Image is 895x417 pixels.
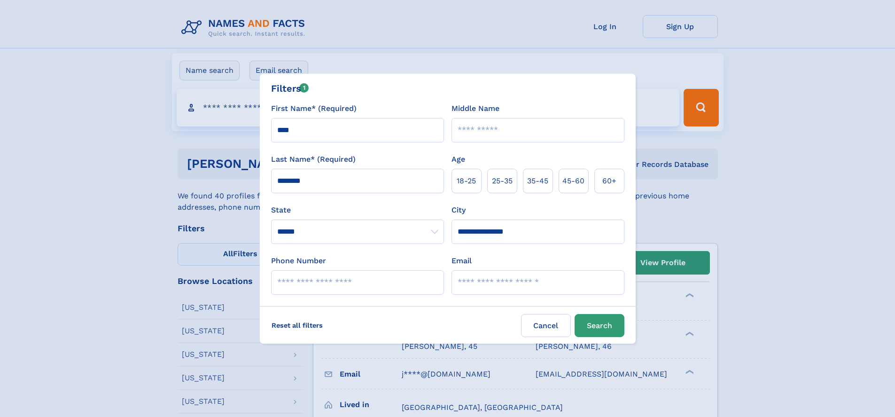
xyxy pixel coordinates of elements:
label: Email [451,255,472,267]
label: First Name* (Required) [271,103,357,114]
label: Age [451,154,465,165]
span: 18‑25 [457,175,476,187]
button: Search [575,314,624,337]
span: 25‑35 [492,175,513,187]
label: Cancel [521,314,571,337]
label: State [271,205,444,216]
span: 35‑45 [527,175,548,187]
label: City [451,205,466,216]
label: Reset all filters [265,314,329,337]
label: Last Name* (Required) [271,154,356,165]
div: Filters [271,81,309,95]
label: Middle Name [451,103,499,114]
span: 45‑60 [562,175,584,187]
span: 60+ [602,175,616,187]
label: Phone Number [271,255,326,267]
